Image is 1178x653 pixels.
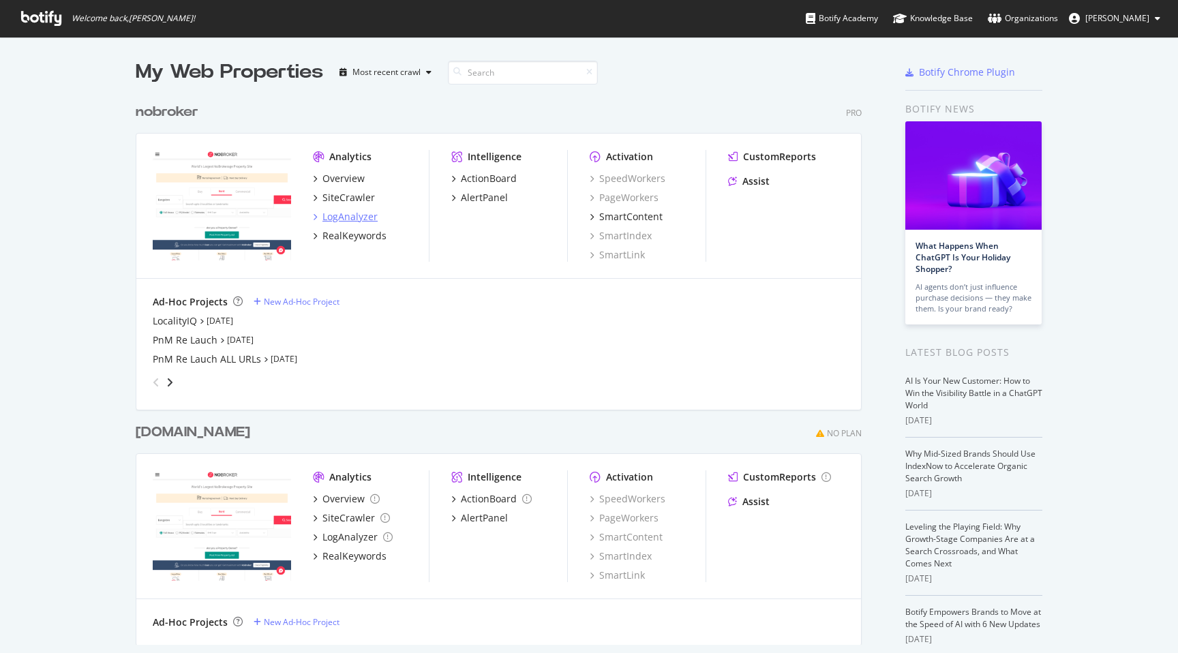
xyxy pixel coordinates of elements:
div: Most recent crawl [352,68,421,76]
a: SmartContent [590,210,663,224]
div: Activation [606,470,653,484]
div: No Plan [827,427,862,439]
a: nobroker [136,102,204,122]
div: Knowledge Base [893,12,973,25]
a: PageWorkers [590,511,659,525]
div: New Ad-Hoc Project [264,616,339,628]
a: CustomReports [728,470,831,484]
img: nobroker.com [153,150,291,260]
a: New Ad-Hoc Project [254,616,339,628]
div: Latest Blog Posts [905,345,1042,360]
div: SmartLink [590,568,645,582]
div: [DATE] [905,487,1042,500]
a: LogAnalyzer [313,530,393,544]
input: Search [448,61,598,85]
div: Intelligence [468,470,522,484]
a: ActionBoard [451,172,517,185]
a: Botify Empowers Brands to Move at the Speed of AI with 6 New Updates [905,606,1041,630]
div: RealKeywords [322,549,387,563]
div: CustomReports [743,150,816,164]
a: [DATE] [227,334,254,346]
div: Organizations [988,12,1058,25]
div: [DATE] [905,633,1042,646]
a: [DOMAIN_NAME] [136,423,256,442]
a: SmartIndex [590,549,652,563]
div: [DOMAIN_NAME] [136,423,250,442]
div: LogAnalyzer [322,530,378,544]
a: Assist [728,174,770,188]
a: Overview [313,492,380,506]
div: SiteCrawler [322,511,375,525]
div: RealKeywords [322,229,387,243]
div: grid [136,86,873,645]
a: What Happens When ChatGPT Is Your Holiday Shopper? [916,240,1010,275]
a: SmartLink [590,248,645,262]
div: AlertPanel [461,511,508,525]
span: Bharat Lohakare [1085,12,1149,24]
a: PageWorkers [590,191,659,204]
a: PnM Re Lauch ALL URLs [153,352,261,366]
div: New Ad-Hoc Project [264,296,339,307]
a: ActionBoard [451,492,532,506]
a: Botify Chrome Plugin [905,65,1015,79]
div: Activation [606,150,653,164]
div: Intelligence [468,150,522,164]
div: Ad-Hoc Projects [153,295,228,309]
div: ActionBoard [461,492,517,506]
div: SiteCrawler [322,191,375,204]
a: SpeedWorkers [590,172,665,185]
a: SpeedWorkers [590,492,665,506]
a: Overview [313,172,365,185]
div: Assist [742,495,770,508]
a: SiteCrawler [313,191,375,204]
a: CustomReports [728,150,816,164]
a: LogAnalyzer [313,210,378,224]
a: AlertPanel [451,191,508,204]
div: Botify Academy [806,12,878,25]
div: ActionBoard [461,172,517,185]
div: Analytics [329,150,372,164]
div: SmartContent [599,210,663,224]
a: [DATE] [271,353,297,365]
div: AI agents don’t just influence purchase decisions — they make them. Is your brand ready? [916,282,1031,314]
div: angle-left [147,371,165,393]
a: Leveling the Playing Field: Why Growth-Stage Companies Are at a Search Crossroads, and What Comes... [905,521,1035,569]
div: [DATE] [905,414,1042,427]
img: nobrokersecondary.com [153,470,291,581]
a: RealKeywords [313,549,387,563]
a: PnM Re Lauch [153,333,217,347]
span: Welcome back, [PERSON_NAME] ! [72,13,195,24]
a: AI Is Your New Customer: How to Win the Visibility Battle in a ChatGPT World [905,375,1042,411]
div: nobroker [136,102,198,122]
a: LocalityIQ [153,314,197,328]
a: Assist [728,495,770,508]
a: Why Mid-Sized Brands Should Use IndexNow to Accelerate Organic Search Growth [905,448,1036,484]
div: Ad-Hoc Projects [153,616,228,629]
div: [DATE] [905,573,1042,585]
img: What Happens When ChatGPT Is Your Holiday Shopper? [905,121,1042,230]
a: New Ad-Hoc Project [254,296,339,307]
button: Most recent crawl [334,61,437,83]
div: Pro [846,107,862,119]
a: SmartContent [590,530,663,544]
div: AlertPanel [461,191,508,204]
div: Analytics [329,470,372,484]
a: SmartIndex [590,229,652,243]
div: My Web Properties [136,59,323,86]
a: SiteCrawler [313,511,390,525]
button: [PERSON_NAME] [1058,7,1171,29]
div: Assist [742,174,770,188]
div: Botify Chrome Plugin [919,65,1015,79]
a: [DATE] [207,315,233,326]
div: angle-right [165,376,175,389]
